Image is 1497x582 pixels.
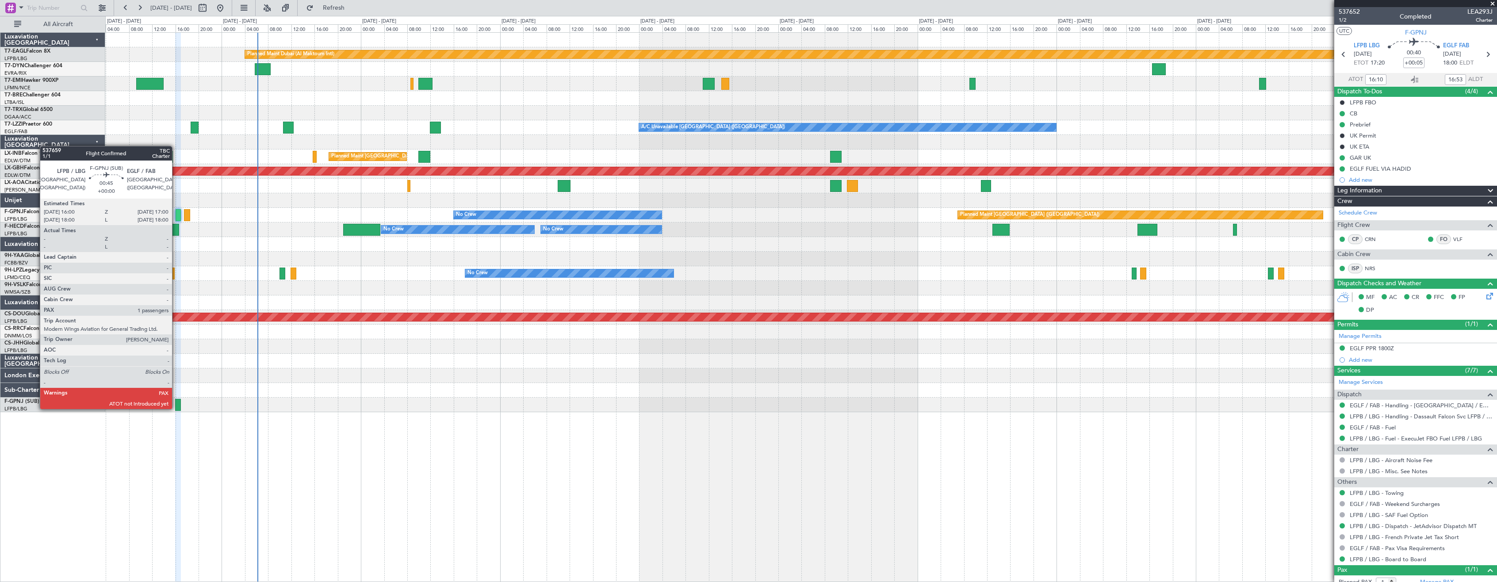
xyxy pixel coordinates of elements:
span: LX-AOA [4,180,25,185]
div: Completed [1400,12,1432,21]
a: LFPB / LBG - SAF Fuel Option [1350,511,1428,519]
div: 16:00 [1289,24,1312,32]
div: ISP [1348,264,1363,273]
div: No Crew [456,208,476,222]
span: 537652 [1339,7,1360,16]
a: EGLF / FAB - Fuel [1350,424,1396,431]
input: Trip Number [27,1,78,15]
div: FO [1436,234,1451,244]
span: T7-EAGL [4,49,26,54]
div: [DATE] - [DATE] [919,18,953,25]
div: 00:00 [1196,24,1219,32]
a: Manage Permits [1339,332,1382,341]
div: [DATE] - [DATE] [362,18,396,25]
a: LFPB / LBG - Handling - Dassault Falcon Svc LFPB / LBG [1350,413,1493,420]
div: 16:00 [176,24,199,32]
span: ALDT [1468,75,1483,84]
a: T7-EAGLFalcon 8X [4,49,50,54]
div: CB [1350,110,1357,117]
div: 20:00 [894,24,917,32]
div: 04:00 [1219,24,1242,32]
div: 08:00 [129,24,152,32]
span: FP [1459,293,1465,302]
a: CS-JHHGlobal 6000 [4,341,54,346]
a: LFPB/LBG [4,318,27,325]
span: ETOT [1354,59,1368,68]
span: [DATE] - [DATE] [150,4,192,12]
a: LFPB / LBG - Fuel - ExecuJet FBO Fuel LFPB / LBG [1350,435,1482,442]
div: 12:00 [291,24,314,32]
a: NRS [1365,264,1385,272]
div: 16:00 [314,24,337,32]
a: LFPB/LBG [4,55,27,62]
div: 20:00 [755,24,778,32]
div: 00:00 [222,24,245,32]
span: T7-TRX [4,107,23,112]
a: VLF [1453,235,1473,243]
span: Pax [1337,565,1347,575]
span: MF [1366,293,1374,302]
div: 08:00 [964,24,987,32]
span: LFPB LBG [1354,42,1380,50]
span: Cabin Crew [1337,249,1371,260]
button: UTC [1336,27,1352,35]
div: No Crew [543,223,563,236]
span: All Aircraft [23,21,93,27]
div: 20:00 [616,24,639,32]
div: 16:00 [871,24,894,32]
span: T7-EMI [4,78,22,83]
a: T7-DYNChallenger 604 [4,63,62,69]
div: No Crew [467,267,488,280]
span: ELDT [1459,59,1474,68]
div: 12:00 [152,24,175,32]
a: CS-DOUGlobal 6500 [4,311,55,317]
div: 04:00 [801,24,824,32]
span: (7/7) [1465,366,1478,375]
div: 04:00 [662,24,685,32]
span: 17:20 [1371,59,1385,68]
div: 08:00 [825,24,848,32]
div: 12:00 [848,24,871,32]
div: 00:00 [361,24,384,32]
span: T7-LZZI [4,122,23,127]
div: Add new [1349,176,1493,184]
a: LFMD/CEQ [4,274,30,281]
div: 16:00 [1010,24,1033,32]
div: 04:00 [941,24,964,32]
span: Others [1337,477,1357,487]
div: 08:00 [1103,24,1126,32]
button: All Aircraft [10,17,96,31]
a: 9H-LPZLegacy 500 [4,268,50,273]
a: LX-GBHFalcon 7X [4,165,48,171]
span: T7-DYN [4,63,24,69]
span: 00:40 [1407,49,1421,57]
a: FCBB/BZV [4,260,28,266]
span: T7-BRE [4,92,23,98]
span: Charter [1337,444,1359,455]
div: 00:00 [1057,24,1080,32]
span: EGLF FAB [1443,42,1469,50]
div: 00:00 [918,24,941,32]
a: LX-INBFalcon 900EX EASy II [4,151,74,156]
div: UK Permit [1350,132,1376,139]
div: 20:00 [477,24,500,32]
span: CS-JHH [4,341,23,346]
div: A/C Unavailable [GEOGRAPHIC_DATA] ([GEOGRAPHIC_DATA]) [641,121,785,134]
div: [DATE] - [DATE] [1197,18,1231,25]
span: (4/4) [1465,87,1478,96]
div: 04:00 [1080,24,1103,32]
a: T7-TRXGlobal 6500 [4,107,53,112]
div: 20:00 [1312,24,1335,32]
a: LFPB/LBG [4,406,27,412]
div: [DATE] - [DATE] [780,18,814,25]
div: 20:00 [1034,24,1057,32]
div: UK ETA [1350,143,1369,150]
span: 18:00 [1443,59,1457,68]
a: F-HECDFalcon 7X [4,224,48,229]
a: CRN [1365,235,1385,243]
span: CS-DOU [4,311,25,317]
span: [DATE] [1354,50,1372,59]
div: CP [1348,234,1363,244]
a: LFPB / LBG - French Private Jet Tax Short [1350,533,1459,541]
a: DGAA/ACC [4,114,31,120]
